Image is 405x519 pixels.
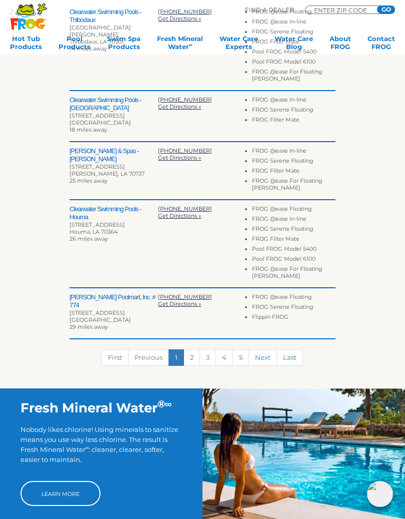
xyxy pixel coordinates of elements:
[69,228,158,235] div: Houma, LA 70364
[69,163,158,170] div: [STREET_ADDRESS]
[252,215,335,225] li: FROG @ease In-line
[367,35,395,55] a: ContactFROG
[252,96,335,106] li: FROG @ease In-line
[101,349,128,366] a: First
[168,349,184,366] a: 1
[313,8,373,13] input: Zip Code Form
[329,35,351,55] a: AboutFROG
[252,177,335,194] li: FROG @ease For Floating [PERSON_NAME]
[158,147,212,154] a: [PHONE_NUMBER]
[69,170,158,177] div: [PERSON_NAME], LA 70737
[252,48,335,58] li: Pool FROG Model 5400
[252,303,335,313] li: FROG Serene Floating
[69,221,158,228] div: [STREET_ADDRESS]
[69,24,158,38] div: [GEOGRAPHIC_DATA][PERSON_NAME]
[69,8,158,24] h2: Clearwater Swimming Pools - Thibodaux
[158,300,201,307] a: Get Directions »
[69,119,158,126] div: [GEOGRAPHIC_DATA]
[252,28,335,38] li: FROG Serene Floating
[252,116,335,126] li: FROG Filter Mate
[252,235,335,245] li: FROG Filter Mate
[158,212,201,219] a: Get Directions »
[69,45,107,52] span: 14 miles away
[276,349,303,366] a: Last
[58,35,90,55] a: PoolProducts
[69,205,158,221] h2: Clearwater Swimming Pools - Houma
[158,8,212,15] a: [PHONE_NUMBER]
[158,205,212,212] a: [PHONE_NUMBER]
[248,349,277,366] a: Next
[252,205,335,215] li: FROG @ease Floating
[252,18,335,28] li: FROG @ease In-line
[69,309,158,316] div: [STREET_ADDRESS]
[158,96,212,103] a: [PHONE_NUMBER]
[232,349,249,366] a: 5
[69,235,108,242] span: 26 miles away
[157,398,165,410] sup: ®
[158,293,212,300] a: [PHONE_NUMBER]
[252,245,335,255] li: Pool FROG Model 5400
[20,481,100,506] a: Learn More
[69,323,108,330] span: 29 miles away
[252,157,335,167] li: FROG Serene Floating
[158,154,201,161] a: Get Directions »
[85,445,89,450] sup: ∞
[158,15,201,22] a: Get Directions »
[215,349,233,366] a: 4
[69,126,107,133] span: 18 miles away
[69,112,158,119] div: [STREET_ADDRESS]
[252,106,335,116] li: FROG Serene Floating
[69,293,158,309] h2: [PERSON_NAME] Poolmart, Inc. # 774
[183,349,200,366] a: 2
[69,316,158,323] div: [GEOGRAPHIC_DATA]
[69,147,158,163] h2: [PERSON_NAME] & Spas - [PERSON_NAME]
[252,147,335,157] li: FROG @ease In-line
[158,103,201,110] a: Get Directions »
[377,6,395,14] input: GO
[199,349,216,366] a: 3
[252,255,335,265] li: Pool FROG Model 6100
[252,58,335,68] li: Pool FROG Model 6100
[69,96,158,112] h2: Clearwater Swimming Pools - [GEOGRAPHIC_DATA]
[252,293,335,303] li: FROG @ease Floating
[252,225,335,235] li: FROG Serene Floating
[252,8,335,18] li: FROG @ease Floating
[252,265,335,282] li: FROG @ease For Floating [PERSON_NAME]
[20,424,182,471] p: Nobody likes chlorine! Using minerals to sanitize means you use way less chlorine. The result is ...
[252,167,335,177] li: FROG Filter Mate
[20,400,182,416] h2: Fresh Mineral Water
[69,177,107,184] span: 25 miles away
[165,398,172,410] sup: ∞
[69,38,158,45] div: Thibodaux, LA 70301
[252,38,335,48] li: FROG Filter Mate
[252,68,335,85] li: FROG @ease For Floating [PERSON_NAME]
[10,35,42,55] a: Hot TubProducts
[252,313,335,323] li: Flippin FROG
[367,481,393,507] img: openIcon
[128,349,169,366] a: Previous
